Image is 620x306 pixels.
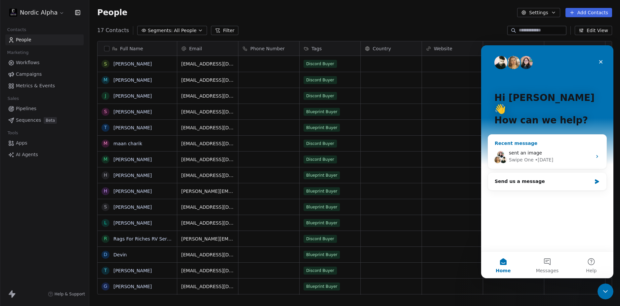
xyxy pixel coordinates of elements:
[575,26,612,35] button: Edit View
[304,76,337,84] span: Discord Buyer
[5,57,84,68] a: Workflows
[98,56,177,295] div: grid
[113,252,127,257] a: Devin
[148,27,173,34] span: Segments:
[104,124,107,131] div: T
[9,9,17,17] img: Nordic%20Alpha%20Discord%20Icon.png
[181,267,234,274] span: [EMAIL_ADDRESS][DOMAIN_NAME]
[181,140,234,147] span: [EMAIL_ADDRESS][DOMAIN_NAME]
[104,251,107,258] div: D
[113,157,152,162] a: [PERSON_NAME]
[113,220,152,226] a: [PERSON_NAME]
[238,41,299,56] div: Phone Number
[5,34,84,45] a: People
[250,45,285,52] span: Phone Number
[304,108,340,116] span: Blueprint Buyer
[113,204,152,210] a: [PERSON_NAME]
[4,25,29,35] span: Contacts
[16,71,42,78] span: Campaigns
[304,235,337,243] span: Discord Buyer
[181,61,234,67] span: [EMAIL_ADDRESS][DOMAIN_NAME]
[5,115,84,126] a: SequencesBeta
[104,188,107,195] div: H
[104,283,107,290] div: G
[105,92,106,99] div: J
[48,291,85,297] a: Help & Support
[5,103,84,114] a: Pipelines
[181,124,234,131] span: [EMAIL_ADDRESS][DOMAIN_NAME]
[16,105,36,112] span: Pipelines
[181,283,234,290] span: [EMAIL_ADDRESS][DOMAIN_NAME]
[181,77,234,83] span: [EMAIL_ADDRESS][DOMAIN_NAME]
[181,220,234,226] span: [EMAIL_ADDRESS][DOMAIN_NAME]
[113,125,152,130] a: [PERSON_NAME]
[16,117,41,124] span: Sequences
[103,156,107,163] div: M
[103,140,107,147] div: m
[104,219,107,226] div: L
[5,128,21,138] span: Tools
[98,41,177,56] div: Full Name
[97,26,129,34] span: 17 Contacts
[181,188,234,195] span: [PERSON_NAME][EMAIL_ADDRESS][DOMAIN_NAME]
[113,236,176,241] a: Rags For Riches RV Service
[373,45,391,52] span: Country
[300,41,360,56] div: Tags
[113,61,152,66] a: [PERSON_NAME]
[304,219,340,227] span: Blueprint Buyer
[304,171,340,179] span: Blueprint Buyer
[181,93,234,99] span: [EMAIL_ADDRESS][DOMAIN_NAME]
[104,203,107,210] div: s
[304,251,340,259] span: Blueprint Buyer
[97,8,127,18] span: People
[598,284,613,299] iframe: Intercom live chat
[5,94,22,104] span: Sales
[8,7,66,18] button: Nordic Alpha
[16,151,38,158] span: AI Agents
[104,235,107,242] div: R
[113,109,152,114] a: [PERSON_NAME]
[177,41,238,56] div: Email
[422,41,483,56] div: Website
[517,8,560,17] button: Settings
[304,187,340,195] span: Blueprint Buyer
[181,236,234,242] span: [PERSON_NAME][EMAIL_ADDRESS][PERSON_NAME][DOMAIN_NAME]
[304,124,340,132] span: Blueprint Buyer
[104,61,107,67] div: S
[304,155,337,163] span: Discord Buyer
[16,59,40,66] span: Workflows
[304,92,337,100] span: Discord Buyer
[16,36,31,43] span: People
[113,284,152,289] a: [PERSON_NAME]
[120,45,143,52] span: Full Name
[113,173,152,178] a: [PERSON_NAME]
[20,8,58,17] span: Nordic Alpha
[5,69,84,80] a: Campaigns
[181,109,234,115] span: [EMAIL_ADDRESS][DOMAIN_NAME]
[4,48,31,58] span: Marketing
[5,80,84,91] a: Metrics & Events
[304,60,337,68] span: Discord Buyer
[5,138,84,149] a: Apps
[104,267,107,274] div: T
[55,291,85,297] span: Help & Support
[113,141,142,146] a: maan charik
[104,172,107,179] div: H
[181,251,234,258] span: [EMAIL_ADDRESS][DOMAIN_NAME]
[211,26,238,35] button: Filter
